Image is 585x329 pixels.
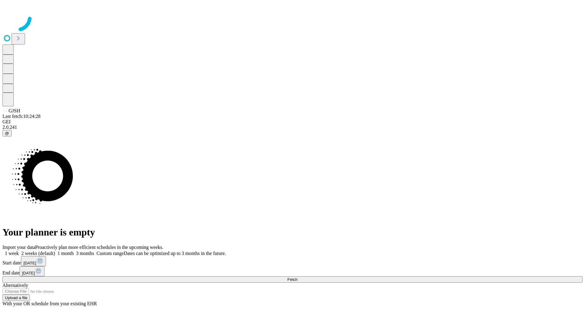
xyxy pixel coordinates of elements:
[2,114,41,119] span: Last fetch: 10:24:28
[9,108,20,113] span: GJSH
[2,119,583,125] div: GEI
[5,131,9,136] span: @
[2,283,28,288] span: Alternatively
[2,276,583,283] button: Fetch
[58,251,74,256] span: 1 month
[2,227,583,238] h1: Your planner is empty
[287,277,297,282] span: Fetch
[23,261,36,265] span: [DATE]
[2,301,97,306] span: With your OR schedule from your existing EHR
[2,245,35,250] span: Import your data
[5,251,19,256] span: 1 week
[2,266,583,276] div: End date
[97,251,124,256] span: Custom range
[2,295,30,301] button: Upload a file
[21,251,55,256] span: 2 weeks (default)
[19,266,44,276] button: [DATE]
[21,256,46,266] button: [DATE]
[35,245,163,250] span: Proactively plan more efficient schedules in the upcoming weeks.
[124,251,226,256] span: Dates can be optimized up to 3 months in the future.
[2,130,12,136] button: @
[76,251,94,256] span: 3 months
[2,256,583,266] div: Start date
[22,271,35,275] span: [DATE]
[2,125,583,130] div: 2.0.241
